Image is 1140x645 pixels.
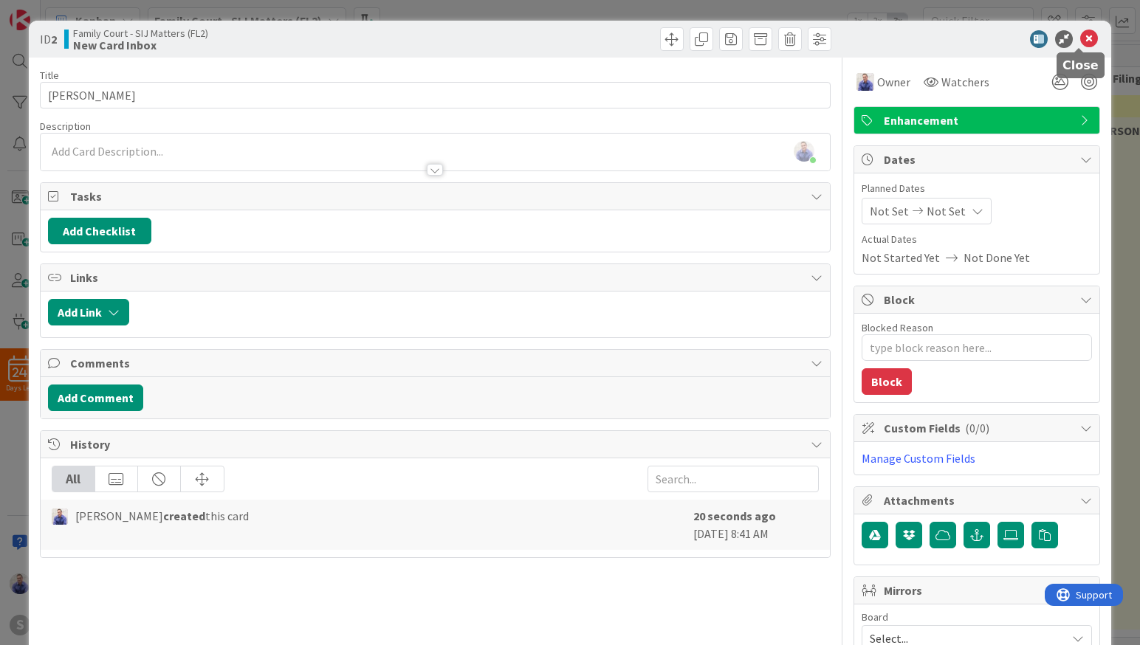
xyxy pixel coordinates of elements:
span: Support [31,2,67,20]
span: Attachments [884,491,1073,509]
span: Enhancement [884,111,1073,129]
span: ID [40,30,57,48]
span: Tasks [70,187,804,205]
span: History [70,435,804,453]
span: ( 0/0 ) [965,421,989,435]
a: Manage Custom Fields [862,451,975,466]
span: Links [70,269,804,286]
span: Board [862,612,888,622]
span: Not Done Yet [964,249,1030,266]
span: Block [884,291,1073,308]
input: type card name here... [40,82,831,108]
span: Actual Dates [862,232,1092,247]
span: Not Set [927,202,966,220]
button: Block [862,368,912,395]
button: Add Checklist [48,218,151,244]
span: [PERSON_NAME] this card [75,507,249,525]
b: 20 seconds ago [693,508,776,523]
img: JG [52,508,68,525]
span: Planned Dates [862,181,1092,196]
span: Family Court - SIJ Matters (FL2) [73,27,208,39]
label: Title [40,69,59,82]
b: 2 [51,32,57,46]
span: Dates [884,151,1073,168]
label: Blocked Reason [862,321,933,334]
b: created [163,508,205,523]
span: Not Set [870,202,909,220]
span: Comments [70,354,804,372]
div: [DATE] 8:41 AM [693,507,819,542]
span: Not Started Yet [862,249,940,266]
b: New Card Inbox [73,39,208,51]
button: Add Link [48,299,129,325]
span: Owner [877,73,910,91]
img: JG [856,73,874,91]
h5: Close [1062,58,1099,72]
img: giUxrGjZtNKMuZhnGJz0o5sq7ZJoDJBO.jpg [794,141,814,162]
span: Description [40,120,91,133]
div: All [52,466,95,491]
span: Custom Fields [884,419,1073,437]
span: Watchers [941,73,989,91]
span: Mirrors [884,582,1073,599]
input: Search... [648,466,819,492]
button: Add Comment [48,384,143,411]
